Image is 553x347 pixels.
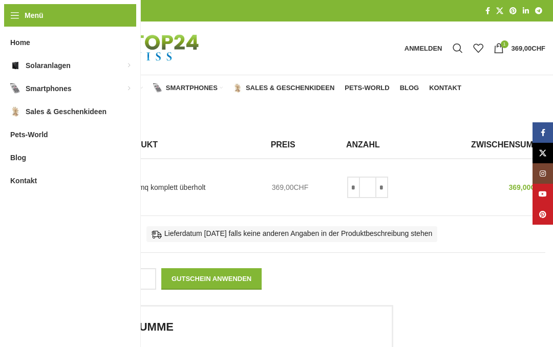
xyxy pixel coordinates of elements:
a: Instagram Social Link [533,163,553,184]
a: 1 369,00CHF [488,38,550,58]
bdi: 369,00 [272,183,309,191]
th: Produkt [112,132,266,159]
span: Blog [10,148,26,167]
th: Zwischensumme [423,132,545,159]
a: Pinterest Social Link [506,4,520,18]
span: Smartphones [26,79,71,98]
a: Pinterest Social Link [533,204,553,225]
div: Meine Wunschliste [468,38,488,58]
a: Smartphones [153,78,223,98]
span: Lieferdatum [DATE] falls keine anderen Angaben in der Produktbeschreibung stehen [146,226,438,242]
span: Sales & Geschenkideen [246,84,334,92]
span: Anmelden [405,45,442,52]
a: Telegram Social Link [532,4,545,18]
a: Shift 6mq komplett überholt [118,183,205,193]
img: Sales & Geschenkideen [10,106,20,117]
img: Solaranlagen [10,60,20,71]
th: Anzahl [341,132,423,159]
a: Sales & Geschenkideen [233,78,334,98]
a: Suche [448,38,468,58]
a: Anmelden [399,38,448,58]
a: Solaranlagen [69,78,143,98]
bdi: 369,00 [508,183,545,191]
a: X Social Link [533,143,553,163]
span: CHF [530,183,545,191]
span: Smartphones [166,84,218,92]
img: Smartphones [10,83,20,94]
th: Preis [266,132,341,159]
a: Facebook Social Link [482,4,493,18]
img: Sales & Geschenkideen [233,83,242,93]
input: Produktmenge [360,177,375,198]
span: Sales & Geschenkideen [26,102,107,121]
a: Facebook Social Link [533,122,553,143]
span: Home [10,33,30,52]
span: Pets-World [10,125,48,144]
a: Blog [400,78,419,98]
h2: Warenkorb-Summe [53,319,379,335]
span: Blog [400,84,419,92]
span: 1 [501,40,508,48]
span: CHF [531,45,545,52]
span: Pets-World [345,84,389,92]
img: Smartphones [153,83,162,93]
a: YouTube Social Link [533,184,553,204]
a: X Social Link [493,4,506,18]
span: Solaranlagen [26,56,71,75]
span: Menü [25,10,44,21]
button: Gutschein anwenden [161,268,262,290]
span: Kontakt [10,171,37,190]
a: Kontakt [429,78,461,98]
span: Kontakt [429,84,461,92]
div: Hauptnavigation [33,78,466,98]
a: LinkedIn Social Link [520,4,532,18]
span: CHF [293,183,308,191]
a: Pets-World [345,78,389,98]
bdi: 369,00 [512,45,545,52]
